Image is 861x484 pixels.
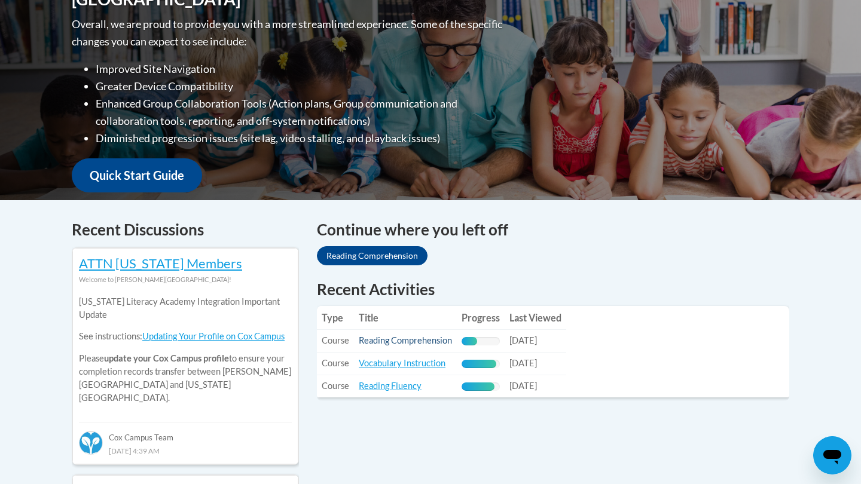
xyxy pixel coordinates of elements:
a: ATTN [US_STATE] Members [79,255,242,271]
div: [DATE] 4:39 AM [79,444,292,457]
div: Progress, % [462,337,477,345]
a: Vocabulary Instruction [359,358,445,368]
p: Overall, we are proud to provide you with a more streamlined experience. Some of the specific cha... [72,16,505,50]
h1: Recent Activities [317,278,789,300]
a: Reading Fluency [359,381,422,391]
th: Progress [457,306,505,330]
iframe: Button to launch messaging window [813,436,851,474]
li: Diminished progression issues (site lag, video stalling, and playback issues) [96,130,505,147]
span: Course [322,358,349,368]
a: Quick Start Guide [72,158,202,192]
b: update your Cox Campus profile [104,353,229,363]
span: [DATE] [509,381,537,391]
a: Updating Your Profile on Cox Campus [142,331,285,341]
div: Please to ensure your completion records transfer between [PERSON_NAME][GEOGRAPHIC_DATA] and [US_... [79,286,292,413]
a: Reading Comprehension [359,335,452,345]
th: Type [317,306,354,330]
th: Title [354,306,457,330]
div: Welcome to [PERSON_NAME][GEOGRAPHIC_DATA]! [79,273,292,286]
p: [US_STATE] Literacy Academy Integration Important Update [79,295,292,321]
th: Last Viewed [505,306,566,330]
h4: Continue where you left off [317,218,789,241]
li: Improved Site Navigation [96,60,505,78]
div: Cox Campus Team [79,422,292,443]
a: Reading Comprehension [317,246,428,265]
span: [DATE] [509,358,537,368]
span: [DATE] [509,335,537,345]
p: See instructions: [79,330,292,343]
div: Progress, % [462,360,496,368]
span: Course [322,381,349,391]
h4: Recent Discussions [72,218,299,241]
div: Progress, % [462,382,494,391]
li: Greater Device Compatibility [96,78,505,95]
img: Cox Campus Team [79,431,103,455]
span: Course [322,335,349,345]
li: Enhanced Group Collaboration Tools (Action plans, Group communication and collaboration tools, re... [96,95,505,130]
